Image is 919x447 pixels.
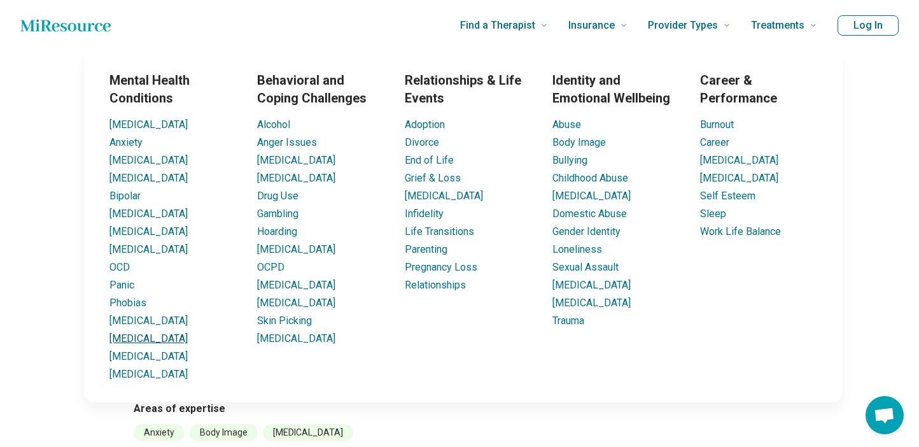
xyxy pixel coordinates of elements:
[109,136,143,148] a: Anxiety
[405,154,454,166] a: End of Life
[109,315,188,327] a: [MEDICAL_DATA]
[405,118,445,131] a: Adoption
[109,118,188,131] a: [MEDICAL_DATA]
[552,118,581,131] a: Abuse
[838,15,899,36] button: Log In
[405,261,477,273] a: Pregnancy Loss
[552,190,631,202] a: [MEDICAL_DATA]
[257,279,335,291] a: [MEDICAL_DATA]
[700,208,726,220] a: Sleep
[552,71,680,107] h3: Identity and Emotional Wellbeing
[20,13,111,38] a: Home page
[109,71,237,107] h3: Mental Health Conditions
[257,243,335,255] a: [MEDICAL_DATA]
[109,297,146,309] a: Phobias
[552,279,631,291] a: [MEDICAL_DATA]
[552,136,606,148] a: Body Image
[257,190,298,202] a: Drug Use
[109,368,188,380] a: [MEDICAL_DATA]
[700,225,781,238] a: Work Life Balance
[700,172,778,184] a: [MEDICAL_DATA]
[109,225,188,238] a: [MEDICAL_DATA]
[257,71,384,107] h3: Behavioral and Coping Challenges
[8,51,919,402] div: Find a Therapist
[257,297,335,309] a: [MEDICAL_DATA]
[109,332,188,344] a: [MEDICAL_DATA]
[134,401,579,416] h3: Areas of expertise
[460,17,535,34] span: Find a Therapist
[257,332,335,344] a: [MEDICAL_DATA]
[405,136,439,148] a: Divorce
[109,350,188,362] a: [MEDICAL_DATA]
[700,154,778,166] a: [MEDICAL_DATA]
[109,279,134,291] a: Panic
[257,172,335,184] a: [MEDICAL_DATA]
[109,208,188,220] a: [MEDICAL_DATA]
[257,208,298,220] a: Gambling
[405,208,444,220] a: Infidelity
[109,190,141,202] a: Bipolar
[405,71,532,107] h3: Relationships & Life Events
[257,315,312,327] a: Skin Picking
[257,225,297,238] a: Hoarding
[648,17,718,34] span: Provider Types
[405,243,447,255] a: Parenting
[552,208,627,220] a: Domestic Abuse
[700,118,734,131] a: Burnout
[109,243,188,255] a: [MEDICAL_DATA]
[552,154,587,166] a: Bullying
[257,136,317,148] a: Anger Issues
[405,225,474,238] a: Life Transitions
[257,154,335,166] a: [MEDICAL_DATA]
[568,17,615,34] span: Insurance
[405,172,461,184] a: Grief & Loss
[405,279,466,291] a: Relationships
[257,261,284,273] a: OCPD
[190,424,258,441] li: Body Image
[552,172,628,184] a: Childhood Abuse
[700,71,817,107] h3: Career & Performance
[866,396,904,434] div: Open chat
[552,243,602,255] a: Loneliness
[552,261,619,273] a: Sexual Assault
[552,225,621,238] a: Gender Identity
[700,190,755,202] a: Self Esteem
[700,136,729,148] a: Career
[257,118,290,131] a: Alcohol
[109,172,188,184] a: [MEDICAL_DATA]
[263,424,353,441] li: [MEDICAL_DATA]
[552,297,631,309] a: [MEDICAL_DATA]
[405,190,483,202] a: [MEDICAL_DATA]
[751,17,804,34] span: Treatments
[134,424,185,441] li: Anxiety
[552,315,584,327] a: Trauma
[109,154,188,166] a: [MEDICAL_DATA]
[109,261,130,273] a: OCD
